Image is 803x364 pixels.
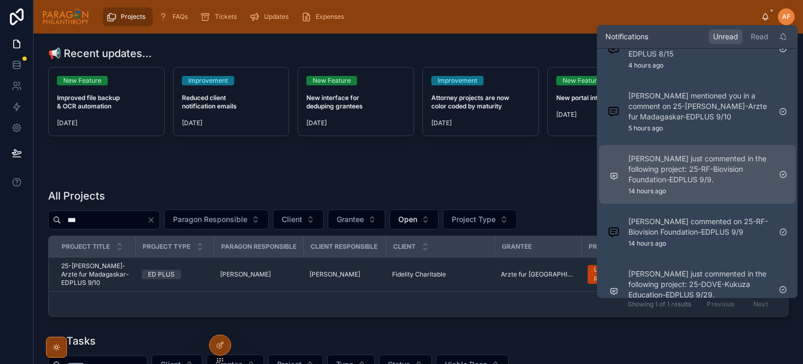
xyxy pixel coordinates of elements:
p: [PERSON_NAME] mentioned you in a comment on 25-[PERSON_NAME]-Arzte fur Madagaskar-EDPLUS 9/10 [628,91,771,122]
span: Fidelity Charitable [392,270,446,279]
button: Clear [147,216,159,224]
a: FAQs [155,7,195,26]
button: Select Button [328,209,385,229]
span: Paragon Responsible [173,214,247,225]
img: Notification icon [607,226,620,238]
span: Open [398,214,417,225]
span: [DATE] [431,119,530,127]
a: Updates [246,7,296,26]
div: Under Paragon Review [594,265,652,284]
div: scrollable content [98,5,761,28]
span: Expenses [316,13,344,21]
button: Select Button [443,209,517,229]
div: ED PLUS [148,270,175,279]
strong: New interface for deduping grantees [306,94,363,110]
a: ImprovementReduced client notification emails[DATE] [173,67,290,136]
img: Notification icon [607,105,620,118]
a: 25-[PERSON_NAME]-Arzte fur Madagaskar-EDPLUS 9/10 [61,262,129,287]
p: [PERSON_NAME] commented on 25-RF-Biovision Foundation-EDPLUS 9/9 [628,216,771,237]
a: [PERSON_NAME] [220,270,297,279]
img: Notification icon [607,42,620,55]
span: [DATE] [57,119,156,127]
button: Select Button [273,209,324,229]
button: Select Button [389,209,439,229]
h1: 📢 Recent updates... [48,46,152,61]
span: Grantee [337,214,364,225]
a: Expenses [298,7,351,26]
span: [DATE] [556,111,655,119]
span: FAQs [173,13,188,21]
p: 14 hours ago [628,187,666,195]
a: Projects [103,7,153,26]
h1: All Projects [48,189,105,203]
a: ImprovementAttorney projects are now color coded by maturity[DATE] [422,67,539,136]
span: AF [782,13,790,21]
p: [PERSON_NAME] just commented in the following project: 25-RF-Biovision Foundation-EDPLUS 9/9. [628,153,771,185]
strong: Improved file backup & OCR automation [57,94,121,110]
h1: My Tasks [48,334,96,348]
span: Showing 1 of 1 results [628,300,691,308]
a: Tickets [197,7,244,26]
span: Updates [264,13,289,21]
strong: New portal intro video for clients [556,94,653,102]
p: 14 hours ago [628,239,666,248]
a: Under Paragon Review [588,265,658,284]
span: [DATE] [306,119,405,127]
div: Unread [709,29,742,44]
div: New Feature [63,76,101,85]
span: Client Responsible [311,242,377,251]
span: Project Title [62,242,110,251]
a: New FeatureImproved file backup & OCR automation[DATE] [48,67,165,136]
div: New Feature [563,76,601,85]
strong: Attorney projects are now color coded by maturity [431,94,511,110]
button: Select Button [164,209,269,229]
a: [PERSON_NAME] [309,270,380,279]
h1: Notifications [605,31,648,42]
img: App logo [42,8,89,25]
strong: Reduced client notification emails [182,94,237,110]
span: Paragon Responsible [221,242,296,251]
div: Read [747,29,773,44]
div: New Feature [313,76,351,85]
span: [PERSON_NAME] [309,270,360,279]
a: Fidelity Charitable [392,270,488,279]
span: Client [282,214,302,225]
span: Client [393,242,416,251]
a: New FeatureNew portal intro video for clients[DATE] [547,67,664,136]
span: Project Type [143,242,190,251]
span: Project Status [589,242,645,251]
span: Grantee [502,242,532,251]
span: Tickets [215,13,237,21]
a: New FeatureNew interface for deduping grantees[DATE] [297,67,414,136]
a: ED PLUS [142,270,208,279]
span: [PERSON_NAME] [220,270,271,279]
span: Projects [121,13,145,21]
span: [DATE] [182,119,281,127]
p: 4 hours ago [628,61,663,70]
div: Improvement [438,76,477,85]
p: 5 hours ago [628,124,663,133]
p: [PERSON_NAME] just commented in the following project: 25-DOVE-Kukuza Education-EDPLUS 9/29. [628,269,771,300]
span: Project Type [452,214,496,225]
div: Improvement [188,76,228,85]
a: Arzte fur [GEOGRAPHIC_DATA] [501,270,575,279]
